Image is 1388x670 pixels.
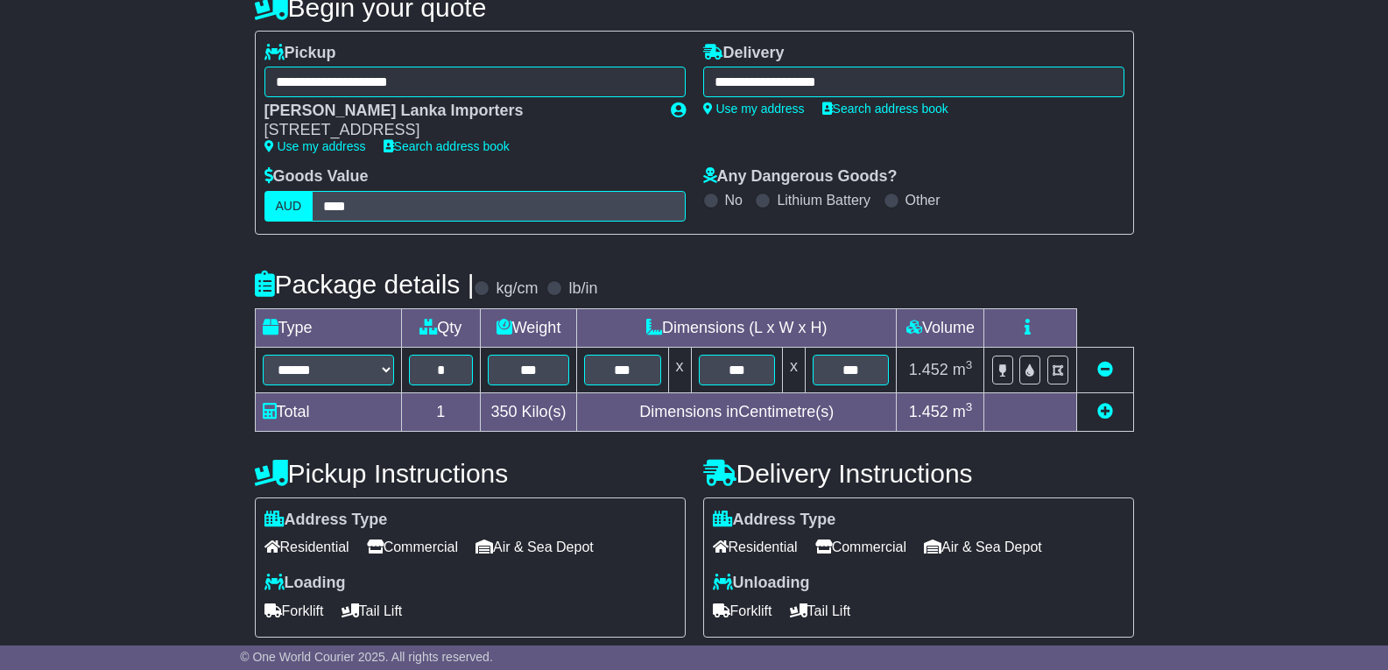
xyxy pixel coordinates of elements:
td: Dimensions (L x W x H) [577,308,897,347]
a: Search address book [822,102,948,116]
span: Residential [713,533,798,561]
td: Type [255,308,401,347]
td: x [782,347,805,392]
label: AUD [264,191,314,222]
label: kg/cm [496,279,538,299]
span: Residential [264,533,349,561]
label: Other [905,192,941,208]
td: Weight [481,308,577,347]
h4: Package details | [255,270,475,299]
label: Lithium Battery [777,192,870,208]
a: Search address book [384,139,510,153]
span: Air & Sea Depot [924,533,1042,561]
label: Delivery [703,44,785,63]
div: [PERSON_NAME] Lanka Importers [264,102,653,121]
td: 1 [401,392,481,431]
span: m [953,403,973,420]
label: Unloading [713,574,810,593]
span: Tail Lift [342,597,403,624]
span: Forklift [713,597,772,624]
a: Use my address [703,102,805,116]
h4: Pickup Instructions [255,459,686,488]
sup: 3 [966,358,973,371]
span: Forklift [264,597,324,624]
a: Add new item [1097,403,1113,420]
label: Any Dangerous Goods? [703,167,898,187]
span: © One World Courier 2025. All rights reserved. [240,650,493,664]
td: Kilo(s) [481,392,577,431]
label: lb/in [568,279,597,299]
sup: 3 [966,400,973,413]
span: m [953,361,973,378]
label: Address Type [264,511,388,530]
span: Commercial [367,533,458,561]
label: Address Type [713,511,836,530]
label: Loading [264,574,346,593]
td: x [668,347,691,392]
label: Pickup [264,44,336,63]
span: 350 [491,403,518,420]
span: Commercial [815,533,906,561]
div: [STREET_ADDRESS] [264,121,653,140]
span: 1.452 [909,403,948,420]
span: Tail Lift [790,597,851,624]
td: Total [255,392,401,431]
td: Qty [401,308,481,347]
a: Remove this item [1097,361,1113,378]
td: Volume [897,308,984,347]
label: No [725,192,743,208]
span: Air & Sea Depot [476,533,594,561]
a: Use my address [264,139,366,153]
td: Dimensions in Centimetre(s) [577,392,897,431]
h4: Delivery Instructions [703,459,1134,488]
span: 1.452 [909,361,948,378]
label: Goods Value [264,167,369,187]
